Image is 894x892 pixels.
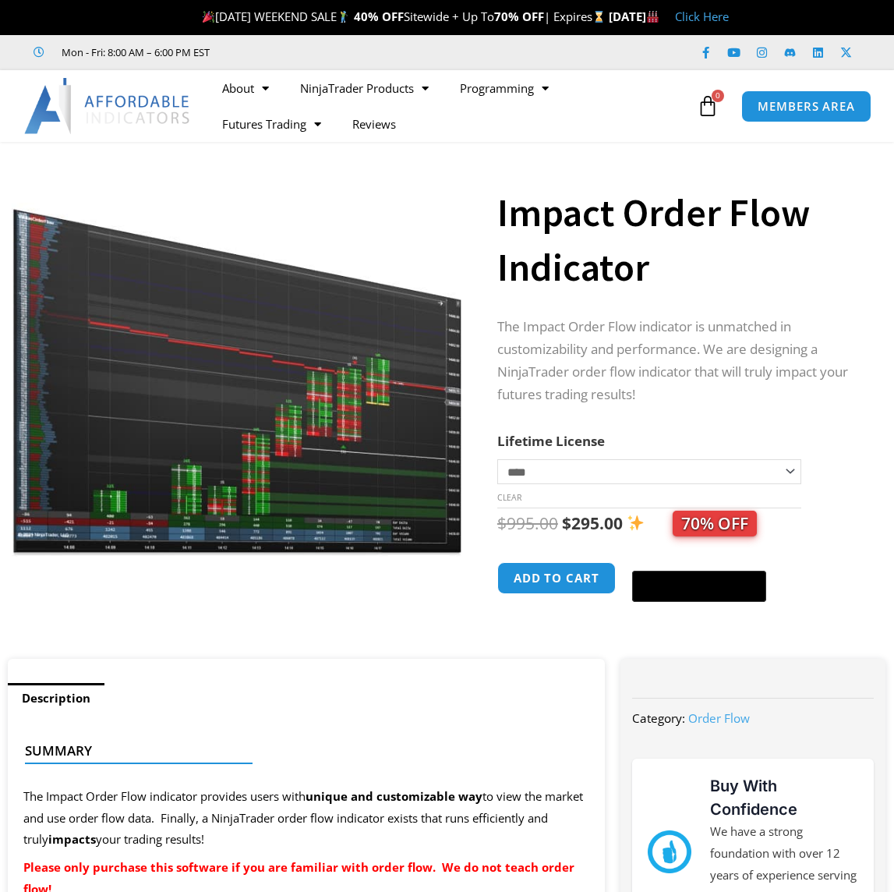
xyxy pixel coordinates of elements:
[207,70,284,106] a: About
[741,90,871,122] a: MEMBERS AREA
[593,11,605,23] img: ⌛
[203,11,214,23] img: 🎉
[231,44,465,60] iframe: Customer reviews powered by Trustpilot
[497,432,605,450] label: Lifetime License
[12,169,463,557] img: OrderFlow 2
[199,9,608,24] span: [DATE] WEEKEND SALE Sitewide + Up To | Expires
[284,70,444,106] a: NinjaTrader Products
[207,70,693,142] nav: Menu
[337,106,412,142] a: Reviews
[675,9,729,24] a: Click Here
[306,788,482,804] strong: unique and customizable way
[609,9,659,24] strong: [DATE]
[497,512,507,534] span: $
[758,101,855,112] span: MEMBERS AREA
[48,831,96,847] strong: impacts
[497,492,521,503] a: Clear options
[494,9,544,24] strong: 70% OFF
[497,562,616,594] button: Add to cart
[24,78,192,134] img: LogoAI | Affordable Indicators – NinjaTrader
[673,83,742,129] a: 0
[23,786,589,851] p: The Impact Order Flow indicator provides users with to view the market and use order flow data. F...
[562,512,623,534] bdi: 295.00
[207,106,337,142] a: Futures Trading
[497,316,855,406] p: The Impact Order Flow indicator is unmatched in customizability and performance. We are designing...
[712,90,724,102] span: 0
[710,774,859,821] h3: Buy With Confidence
[648,830,691,873] img: mark thumbs good 43913 | Affordable Indicators – NinjaTrader
[673,511,757,536] span: 70% OFF
[25,743,575,759] h4: Summary
[688,710,750,726] a: Order Flow
[629,560,769,561] iframe: Secure payment input frame
[632,710,685,726] span: Category:
[337,11,349,23] img: 🏌️‍♂️
[647,11,659,23] img: 🏭
[444,70,564,106] a: Programming
[627,515,644,531] img: ✨
[497,512,558,534] bdi: 995.00
[562,512,571,534] span: $
[58,43,210,62] span: Mon - Fri: 8:00 AM – 6:00 PM EST
[8,683,104,713] a: Description
[354,9,404,24] strong: 40% OFF
[632,571,766,602] button: Buy with GPay
[497,186,855,295] h1: Impact Order Flow Indicator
